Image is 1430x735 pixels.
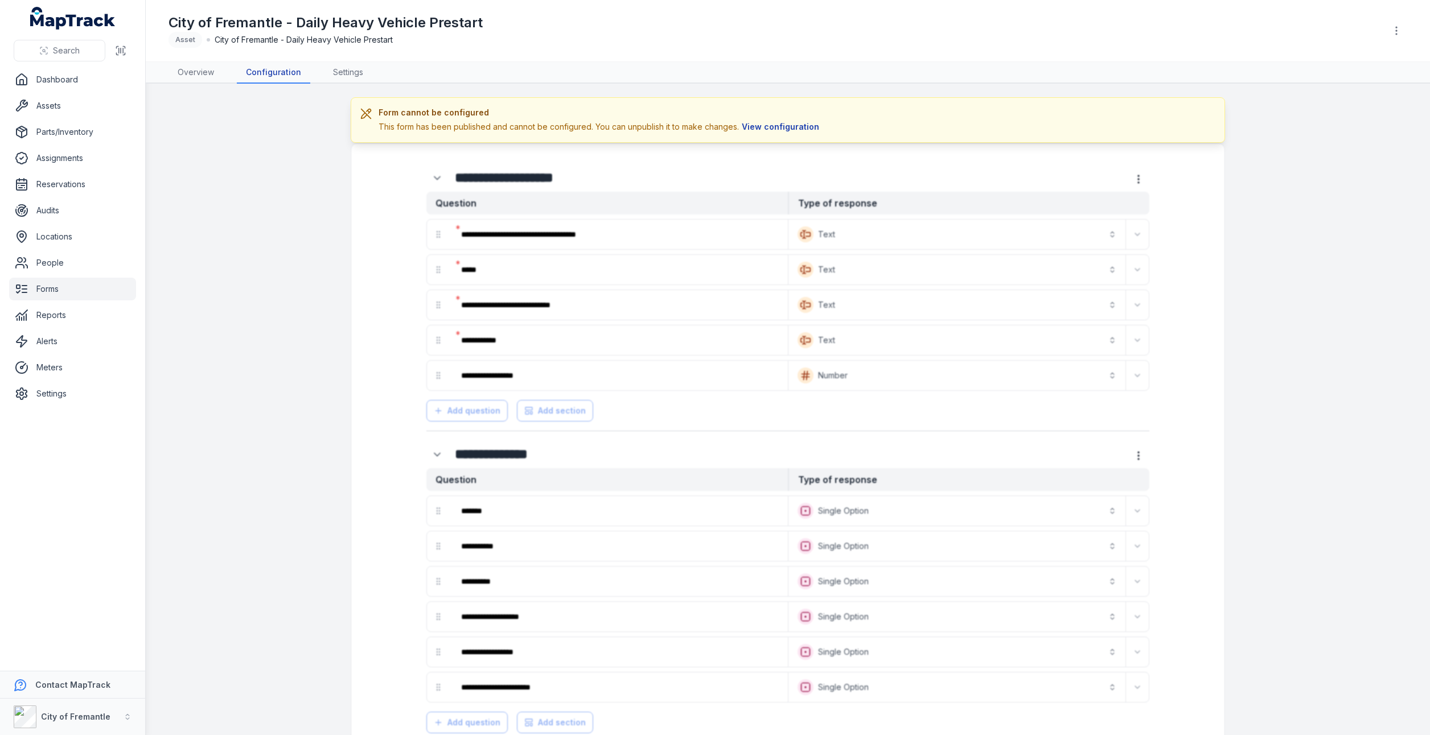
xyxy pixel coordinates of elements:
[739,121,822,133] button: View configuration
[9,382,136,405] a: Settings
[169,62,223,84] a: Overview
[9,330,136,353] a: Alerts
[9,121,136,143] a: Parts/Inventory
[9,147,136,170] a: Assignments
[9,278,136,300] a: Forms
[379,121,822,133] div: This form has been published and cannot be configured. You can unpublish it to make changes.
[324,62,372,84] a: Settings
[9,68,136,91] a: Dashboard
[41,712,110,721] strong: City of Fremantle
[14,40,105,61] button: Search
[215,34,393,46] span: City of Fremantle - Daily Heavy Vehicle Prestart
[9,251,136,274] a: People
[9,225,136,248] a: Locations
[379,107,822,118] h3: Form cannot be configured
[169,32,202,48] div: Asset
[9,94,136,117] a: Assets
[30,7,116,30] a: MapTrack
[35,680,110,689] strong: Contact MapTrack
[9,356,136,379] a: Meters
[9,199,136,222] a: Audits
[237,62,310,84] a: Configuration
[169,14,483,32] h1: City of Fremantle - Daily Heavy Vehicle Prestart
[9,173,136,196] a: Reservations
[9,304,136,327] a: Reports
[53,45,80,56] span: Search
